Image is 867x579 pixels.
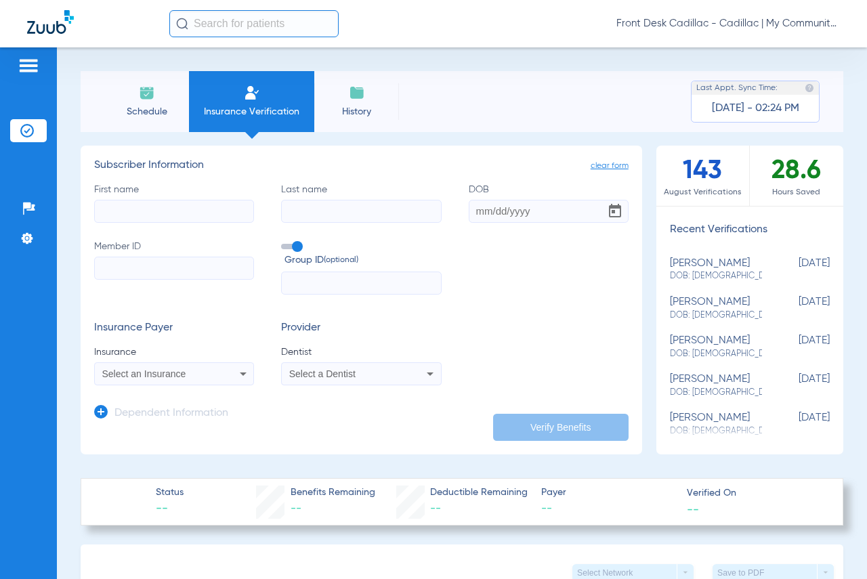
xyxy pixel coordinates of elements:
[750,186,843,199] span: Hours Saved
[541,486,675,500] span: Payer
[94,159,629,173] h3: Subscriber Information
[687,486,821,500] span: Verified On
[469,200,629,223] input: DOBOpen calendar
[469,183,629,223] label: DOB
[114,105,179,119] span: Schedule
[656,186,749,199] span: August Verifications
[616,17,840,30] span: Front Desk Cadillac - Cadillac | My Community Dental Centers
[670,270,762,282] span: DOB: [DEMOGRAPHIC_DATA]
[591,159,629,173] span: clear form
[94,322,254,335] h3: Insurance Payer
[712,102,799,115] span: [DATE] - 02:24 PM
[281,322,441,335] h3: Provider
[670,335,762,360] div: [PERSON_NAME]
[799,514,867,579] iframe: Chat Widget
[281,345,441,359] span: Dentist
[762,412,830,437] span: [DATE]
[139,85,155,101] img: Schedule
[696,81,778,95] span: Last Appt. Sync Time:
[156,500,184,517] span: --
[94,183,254,223] label: First name
[762,335,830,360] span: [DATE]
[284,253,441,267] span: Group ID
[750,146,843,206] div: 28.6
[289,368,356,379] span: Select a Dentist
[670,296,762,321] div: [PERSON_NAME]
[430,486,528,500] span: Deductible Remaining
[541,500,675,517] span: --
[291,486,375,500] span: Benefits Remaining
[601,198,629,225] button: Open calendar
[324,105,389,119] span: History
[670,309,762,322] span: DOB: [DEMOGRAPHIC_DATA]
[169,10,339,37] input: Search for patients
[762,373,830,398] span: [DATE]
[94,240,254,295] label: Member ID
[670,412,762,437] div: [PERSON_NAME]
[281,183,441,223] label: Last name
[156,486,184,500] span: Status
[102,368,186,379] span: Select an Insurance
[94,257,254,280] input: Member ID
[324,253,358,267] small: (optional)
[762,296,830,321] span: [DATE]
[244,85,260,101] img: Manual Insurance Verification
[176,18,188,30] img: Search Icon
[670,373,762,398] div: [PERSON_NAME]
[493,414,629,441] button: Verify Benefits
[687,502,699,516] span: --
[94,200,254,223] input: First name
[199,105,304,119] span: Insurance Verification
[670,257,762,282] div: [PERSON_NAME]
[670,387,762,399] span: DOB: [DEMOGRAPHIC_DATA]
[281,200,441,223] input: Last name
[762,257,830,282] span: [DATE]
[670,348,762,360] span: DOB: [DEMOGRAPHIC_DATA]
[805,83,814,93] img: last sync help info
[430,503,441,514] span: --
[27,10,74,34] img: Zuub Logo
[18,58,39,74] img: hamburger-icon
[656,223,843,237] h3: Recent Verifications
[656,146,750,206] div: 143
[291,503,301,514] span: --
[114,407,228,421] h3: Dependent Information
[94,345,254,359] span: Insurance
[349,85,365,101] img: History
